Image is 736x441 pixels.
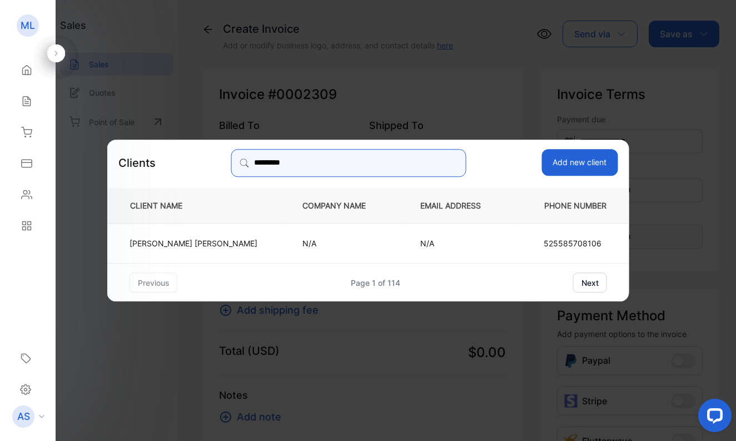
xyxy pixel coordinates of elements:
p: AS [17,409,30,424]
p: CLIENT NAME [126,200,266,211]
p: N/A [420,237,499,249]
p: EMAIL ADDRESS [420,200,499,211]
p: Clients [118,155,156,171]
p: [PERSON_NAME] [PERSON_NAME] [130,237,257,249]
button: Add new client [541,149,618,176]
button: previous [130,272,178,293]
p: N/A [302,237,384,249]
iframe: LiveChat chat widget [689,394,736,441]
p: ML [21,18,35,33]
p: 525585708106 [544,237,607,249]
div: Page 1 of 114 [351,277,400,289]
p: PHONE NUMBER [535,200,611,211]
p: COMPANY NAME [302,200,384,211]
button: next [573,272,607,293]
